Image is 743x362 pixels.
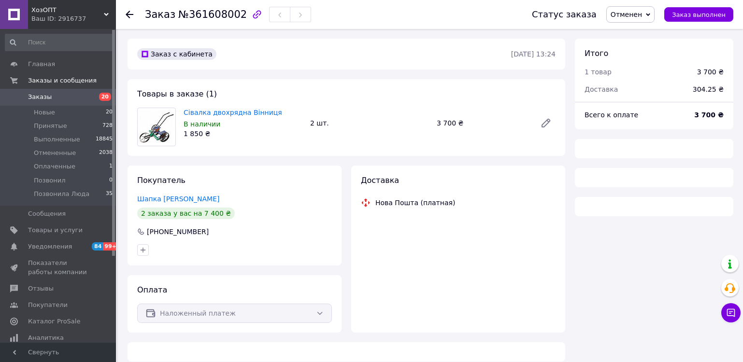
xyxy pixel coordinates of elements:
[184,109,282,116] a: Сівалка двохрядна Вінниця
[92,242,103,251] span: 84
[721,303,741,322] button: Чат с покупателем
[109,176,113,185] span: 0
[103,242,119,251] span: 99+
[28,284,54,293] span: Отзывы
[34,135,80,144] span: Выполненные
[31,6,104,14] span: ХозОПТ
[34,162,75,171] span: Оплаченные
[34,122,67,130] span: Принятые
[672,11,726,18] span: Заказ выполнен
[99,93,111,101] span: 20
[28,93,52,101] span: Заказы
[28,301,68,309] span: Покупатели
[361,176,399,185] span: Доставка
[697,67,724,77] div: 3 700 ₴
[34,108,55,117] span: Новые
[687,79,729,100] div: 304.25 ₴
[31,14,116,23] div: Ваш ID: 2916737
[585,85,618,93] span: Доставка
[433,116,532,130] div: 3 700 ₴
[532,10,597,19] div: Статус заказа
[28,242,72,251] span: Уведомления
[96,135,113,144] span: 18845
[137,48,216,60] div: Заказ с кабинета
[106,190,113,198] span: 35
[137,89,217,98] span: Товары в заказе (1)
[585,49,608,58] span: Итого
[145,9,175,20] span: Заказ
[306,116,433,130] div: 2 шт.
[178,9,247,20] span: №361608002
[611,11,642,18] span: Отменен
[694,111,724,119] b: 3 700 ₴
[28,334,64,342] span: Аналитика
[5,34,114,51] input: Поиск
[34,149,76,157] span: Отмененные
[146,227,210,237] div: [PHONE_NUMBER]
[137,195,219,203] a: Шапка [PERSON_NAME]
[137,285,167,294] span: Оплата
[373,198,457,208] div: Нова Пошта (платная)
[511,50,556,58] time: [DATE] 13:24
[28,209,66,218] span: Сообщения
[34,176,66,185] span: Позвонил
[28,76,97,85] span: Заказы и сообщения
[126,10,133,19] div: Вернуться назад
[664,7,733,22] button: Заказ выполнен
[99,149,113,157] span: 2038
[137,176,186,185] span: Покупатель
[28,60,55,69] span: Главная
[106,108,113,117] span: 20
[28,226,83,235] span: Товары и услуги
[28,259,89,276] span: Показатели работы компании
[585,111,638,119] span: Всего к оплате
[137,208,235,219] div: 2 заказа у вас на 7 400 ₴
[102,122,113,130] span: 728
[585,68,612,76] span: 1 товар
[536,113,556,133] a: Редактировать
[109,162,113,171] span: 1
[28,317,80,326] span: Каталог ProSale
[34,190,89,198] span: Позвонила Люда
[184,129,302,139] div: 1 850 ₴
[138,110,175,145] img: Сівалка двохрядна Вінниця
[184,120,220,128] span: В наличии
